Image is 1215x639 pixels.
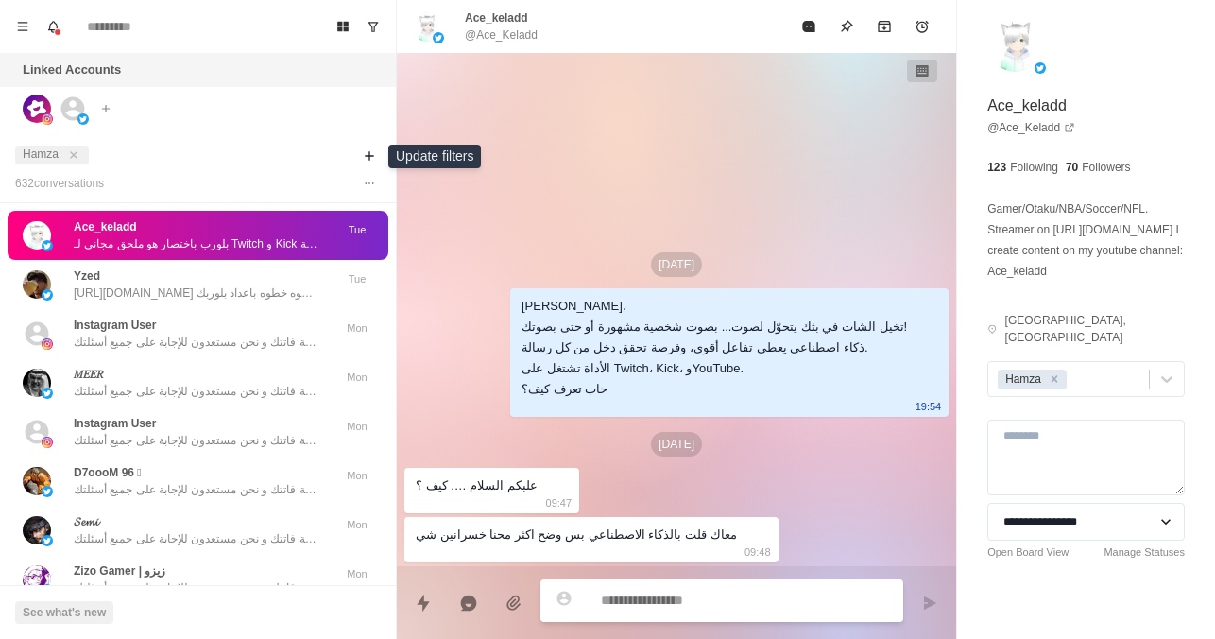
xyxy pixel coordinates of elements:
button: Send message [911,584,949,622]
p: سلام حبيت أذكرك لو الرسالة سابقة فاتتك و نحن مستعدون للإجابة على جميع أسئلتك [74,481,319,498]
img: picture [42,240,53,251]
button: close [64,146,83,164]
a: Open Board View [987,544,1069,561]
button: Pin [828,8,865,45]
p: Instagram User [74,317,156,334]
p: بلورب باختصار هو ملحق مجاني لـ Twitch و Kick يتيح لجمهورك إرسال رسائل صوتية (TTS) أو تشغيل تنبيها... [74,235,319,252]
p: سلام حبيت أذكرك لو الرسالة سابقة فاتتك و نحن مستعدون للإجابة على جميع أسئلتك [74,383,319,400]
p: [DATE] [651,252,702,277]
button: Add reminder [903,8,941,45]
div: معاك قلت بالذكاء الاصطناعي بس وضح اكثر محنا خسرانين شي [416,525,737,545]
p: Tue [334,271,381,287]
button: Menu [8,11,38,42]
p: 𝓢𝓮𝓶𝓲 [74,513,98,530]
p: Linked Accounts [23,60,121,79]
img: picture [42,289,53,301]
img: picture [42,388,53,399]
p: Yzed [74,268,100,285]
img: picture [23,95,51,123]
p: Ace_keladd [465,9,528,26]
p: 09:47 [546,492,573,513]
p: سلام حبيت أذكرك لو الرسالة سابقة فاتتك و نحن مستعدون للإجابة على جميع أسئلتك [74,432,319,449]
img: picture [23,221,51,250]
img: picture [987,15,1044,72]
button: Add filters [358,145,381,167]
p: D7oooM 96  [74,464,142,481]
p: Followers [1082,159,1130,176]
p: 632 conversation s [15,175,104,192]
img: picture [77,113,89,125]
img: picture [23,270,51,299]
img: picture [42,584,53,596]
button: Options [358,172,381,195]
img: picture [42,486,53,497]
img: picture [412,11,442,42]
img: picture [42,535,53,546]
span: Hamza [23,147,59,161]
img: picture [42,113,53,125]
div: Hamza [1000,370,1044,389]
p: Following [1010,159,1058,176]
p: Mon [334,370,381,386]
img: picture [42,338,53,350]
p: Zizo Gamer | زيزو [74,562,165,579]
p: سلام حبيت أذكرك لو الرسالة سابقة فاتتك و نحن مستعدون للإجابة على جميع أسئلتك [74,530,319,547]
button: Archive [865,8,903,45]
p: Ace_keladd [74,218,137,235]
p: Gamer/Otaku/NBA/Soccer/NFL. Streamer on [URL][DOMAIN_NAME] I create content on my youtube channel... [987,199,1185,282]
button: Mark as read [790,8,828,45]
a: Manage Statuses [1104,544,1185,561]
div: [PERSON_NAME]، تخيل الشات في بثك يتحوّل لصوت... بصوت شخصية مشهورة أو حتى بصوتك! ذكاء اصطناعي يعطي... [522,296,907,400]
button: Quick replies [404,584,442,622]
button: Reply with AI [450,584,488,622]
p: سلام حبيت أذكرك لو الرسالة سابقة فاتتك و نحن مستعدون للإجابة على جميع أسئلتك [74,334,319,351]
p: Tue [334,222,381,238]
p: سلام حبيت أذكرك لو الرسالة سابقة فاتتك و نحن مستعدون للإجابة على جميع أسئلتك [74,579,319,596]
p: 09:48 [744,542,771,562]
p: Mon [334,419,381,435]
p: [URL][DOMAIN_NAME] ممكن تتسجل من هنا و ابعث لنا ديسكورد لنجيب على جميع اسئلتك أو نساعدك خطوه خطوه... [74,285,319,302]
p: Mon [334,566,381,582]
p: Mon [334,468,381,484]
img: picture [433,32,444,43]
p: 70 [1066,159,1078,176]
p: [DATE] [651,432,702,457]
p: 𝑀𝐸𝐸𝑅 [74,366,103,383]
p: 123 [987,159,1006,176]
p: Mon [334,517,381,533]
img: picture [23,565,51,594]
img: picture [23,369,51,397]
button: Add media [495,584,533,622]
button: Add account [94,97,117,120]
button: Show unread conversations [358,11,388,42]
p: Mon [334,320,381,337]
p: @Ace_Keladd [465,26,538,43]
img: picture [1035,62,1046,74]
button: Notifications [38,11,68,42]
a: @Ace_Keladd [987,119,1075,136]
p: [GEOGRAPHIC_DATA], [GEOGRAPHIC_DATA] [1005,312,1185,346]
img: picture [23,467,51,495]
div: علبكم السلام …. كيف ؟ [416,475,538,496]
div: Remove Hamza [1044,370,1065,389]
button: Board View [328,11,358,42]
button: See what's new [15,601,113,624]
p: 19:54 [916,396,942,417]
p: Ace_keladd [987,95,1067,117]
p: Instagram User [74,415,156,432]
img: picture [23,516,51,544]
img: picture [42,437,53,448]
